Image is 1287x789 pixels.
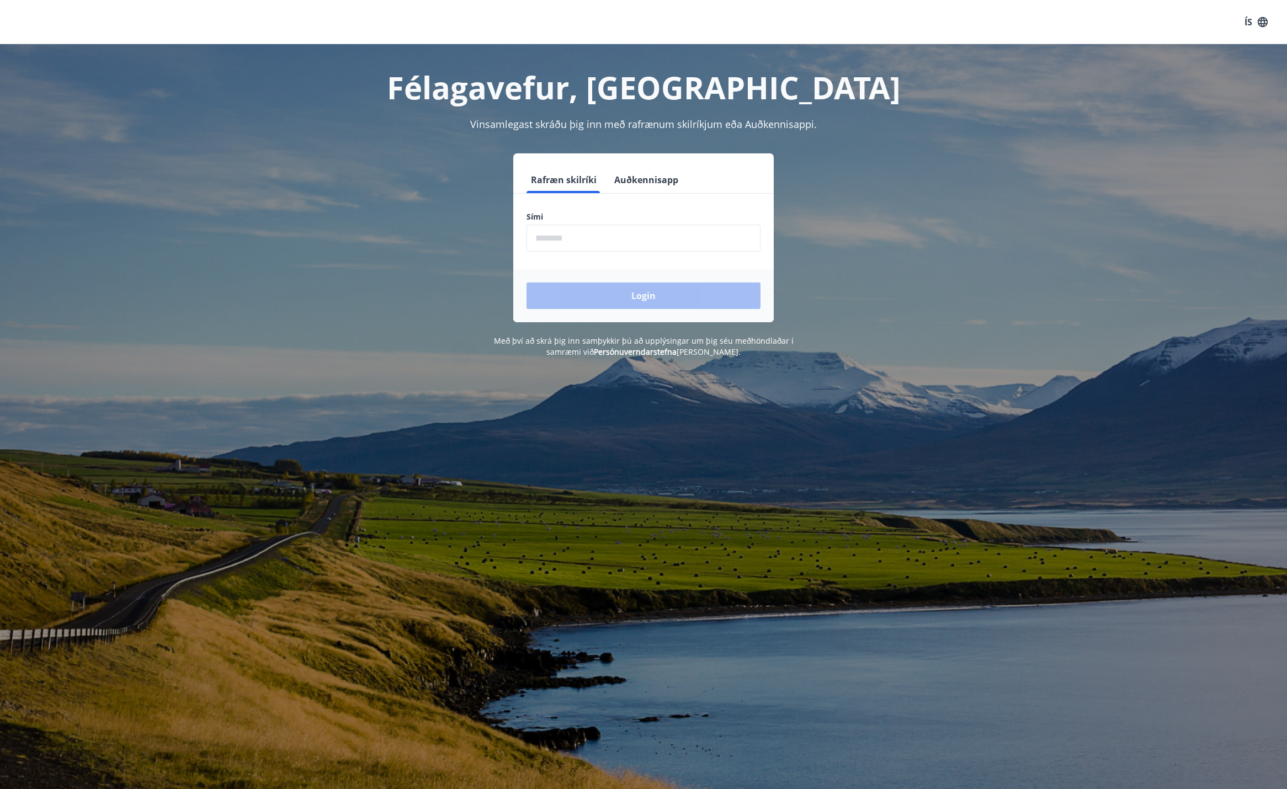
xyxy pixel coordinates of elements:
span: Með því að skrá þig inn samþykkir þú að upplýsingar um þig séu meðhöndlaðar í samræmi við [PERSON... [494,335,794,357]
button: ÍS [1238,12,1274,32]
h1: Félagavefur, [GEOGRAPHIC_DATA] [259,66,1028,108]
label: Sími [526,211,761,222]
button: Rafræn skilríki [526,167,601,193]
span: Vinsamlegast skráðu þig inn með rafrænum skilríkjum eða Auðkennisappi. [470,118,817,131]
a: Persónuverndarstefna [594,346,677,357]
button: Auðkennisapp [610,167,683,193]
